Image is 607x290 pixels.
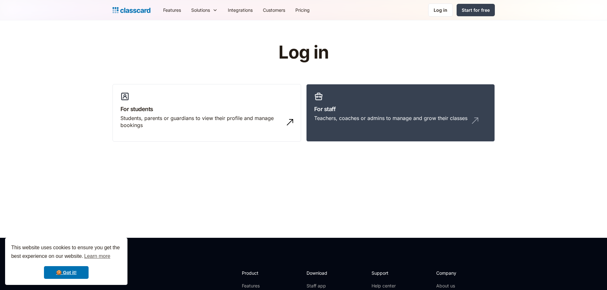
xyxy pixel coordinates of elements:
div: Start for free [462,7,490,13]
a: Features [242,283,276,289]
a: Pricing [290,3,315,17]
span: This website uses cookies to ensure you get the best experience on our website. [11,244,121,261]
a: learn more about cookies [83,251,111,261]
a: Staff app [307,283,333,289]
a: Integrations [223,3,258,17]
a: For studentsStudents, parents or guardians to view their profile and manage bookings [112,84,301,142]
div: Teachers, coaches or admins to manage and grow their classes [314,115,467,122]
h3: For students [120,105,293,113]
a: Features [158,3,186,17]
a: Logo [112,6,150,15]
a: For staffTeachers, coaches or admins to manage and grow their classes [306,84,495,142]
div: cookieconsent [5,238,127,285]
h1: Log in [202,43,405,62]
a: About us [436,283,479,289]
h3: For staff [314,105,487,113]
h2: Company [436,270,479,276]
a: Customers [258,3,290,17]
div: Solutions [191,7,210,13]
a: Help center [372,283,397,289]
div: Students, parents or guardians to view their profile and manage bookings [120,115,280,129]
a: dismiss cookie message [44,266,89,279]
h2: Support [372,270,397,276]
div: Log in [434,7,447,13]
h2: Download [307,270,333,276]
h2: Product [242,270,276,276]
a: Start for free [457,4,495,16]
div: Solutions [186,3,223,17]
a: Log in [428,4,453,17]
